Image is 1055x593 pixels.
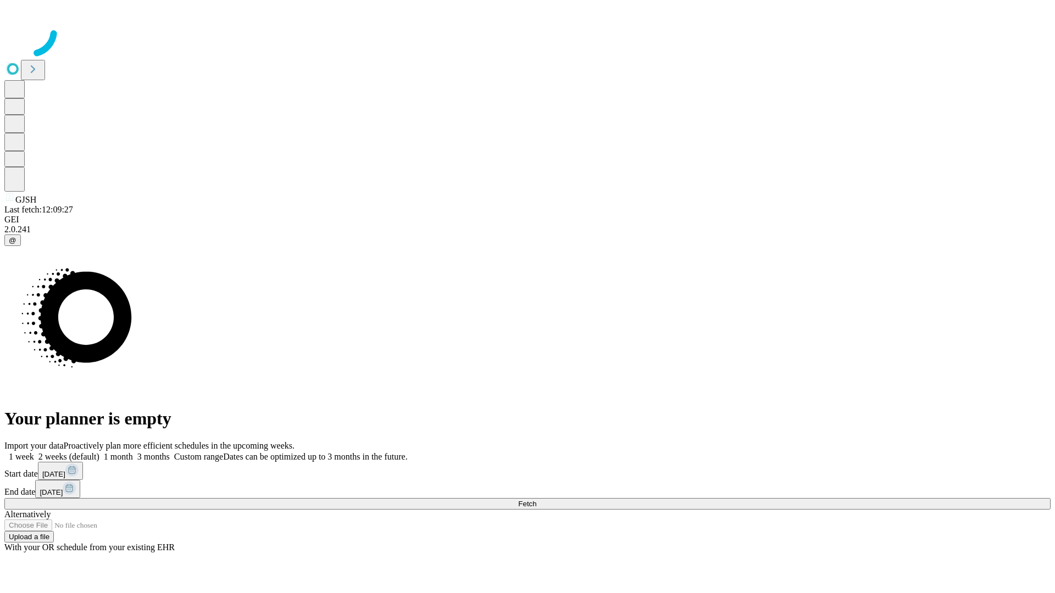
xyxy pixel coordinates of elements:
[64,441,295,450] span: Proactively plan more efficient schedules in the upcoming weeks.
[104,452,133,461] span: 1 month
[4,498,1051,510] button: Fetch
[35,480,80,498] button: [DATE]
[40,488,63,496] span: [DATE]
[4,234,21,246] button: @
[38,452,99,461] span: 2 weeks (default)
[4,409,1051,429] h1: Your planner is empty
[4,510,51,519] span: Alternatively
[4,542,175,552] span: With your OR schedule from your existing EHR
[223,452,407,461] span: Dates can be optimized up to 3 months in the future.
[137,452,170,461] span: 3 months
[9,236,16,244] span: @
[42,470,65,478] span: [DATE]
[4,205,73,214] span: Last fetch: 12:09:27
[4,215,1051,225] div: GEI
[518,500,536,508] span: Fetch
[174,452,223,461] span: Custom range
[15,195,36,204] span: GJSH
[4,531,54,542] button: Upload a file
[4,225,1051,234] div: 2.0.241
[38,462,83,480] button: [DATE]
[4,480,1051,498] div: End date
[9,452,34,461] span: 1 week
[4,462,1051,480] div: Start date
[4,441,64,450] span: Import your data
